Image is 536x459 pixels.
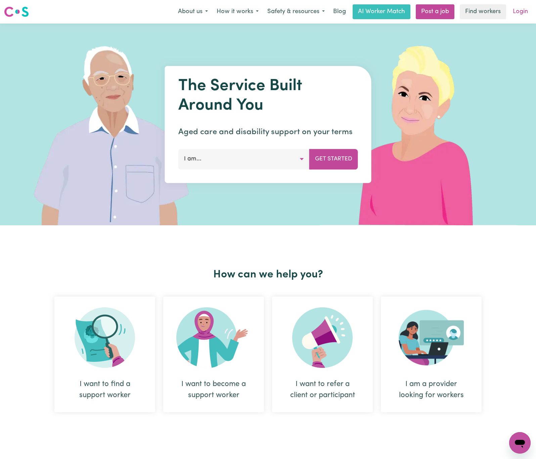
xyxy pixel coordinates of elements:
h1: The Service Built Around You [178,77,358,115]
a: Post a job [416,4,454,19]
iframe: Button to launch messaging window [509,432,531,454]
a: Blog [329,4,350,19]
div: I want to refer a client or participant [272,297,373,412]
button: Safety & resources [263,5,329,19]
button: About us [174,5,212,19]
button: I am... [178,149,310,169]
div: I want to become a support worker [163,297,264,412]
div: I want to find a support worker [54,297,155,412]
p: Aged care and disability support on your terms [178,126,358,138]
img: Refer [292,307,353,368]
div: I want to find a support worker [71,379,139,401]
div: I want to refer a client or participant [288,379,357,401]
button: Get Started [309,149,358,169]
img: Search [75,307,135,368]
div: I am a provider looking for workers [381,297,482,412]
a: Careseekers logo [4,4,29,20]
a: AI Worker Match [353,4,410,19]
img: Provider [399,307,464,368]
img: Become Worker [176,307,251,368]
div: I am a provider looking for workers [397,379,465,401]
img: Careseekers logo [4,6,29,18]
a: Find workers [460,4,506,19]
button: How it works [212,5,263,19]
div: I want to become a support worker [179,379,248,401]
a: Login [509,4,532,19]
h2: How can we help you? [50,268,486,281]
